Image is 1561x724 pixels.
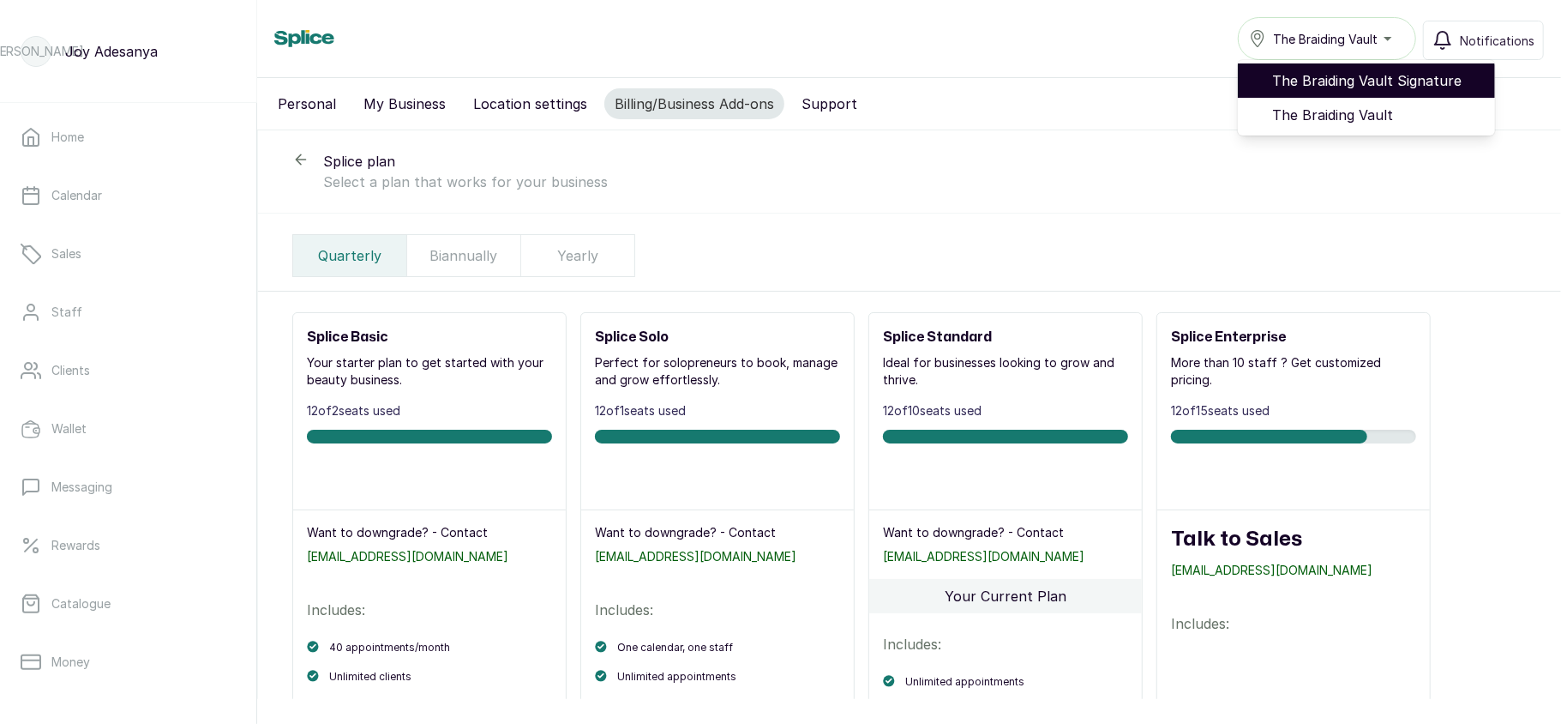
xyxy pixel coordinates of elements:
p: Unlimited appointments [617,670,736,684]
a: Home [14,113,243,161]
a: [EMAIL_ADDRESS][DOMAIN_NAME] [595,548,840,565]
a: Sales [14,230,243,278]
p: Unlimited appointments [905,675,1024,689]
h2: Talk to Sales [1171,524,1416,555]
span: Notifications [1460,32,1534,50]
p: Staff [51,304,82,321]
button: My Business [353,88,456,119]
a: Clients [14,347,243,395]
p: Joy Adesanya [65,41,158,62]
p: Clients [51,362,90,379]
div: Yearly [521,235,635,276]
ul: The Braiding Vault [1238,60,1495,136]
p: Includes: [1171,613,1416,634]
button: The Braiding Vault [1238,17,1416,60]
h2: Splice Enterprise [1171,327,1416,347]
h2: Splice Basic [307,327,552,347]
div: Quarterly [293,235,407,276]
p: Catalogue [51,595,111,612]
button: Support [791,88,868,119]
p: Quarterly [318,245,381,266]
p: More than 10 staff ? Get customized pricing. [1171,354,1416,389]
a: Money [14,638,243,686]
p: 12 of 1 seats used [595,402,840,419]
p: 12 of 15 seats used [1171,402,1416,419]
span: The Braiding Vault Signature [1272,70,1481,91]
p: Money [51,654,90,671]
span: The Braiding Vault [1273,30,1378,48]
p: 40 appointments/month [329,641,450,655]
p: One calendar, one staff [617,641,733,655]
p: Your Current Plan [945,586,1066,606]
a: Wallet [14,405,243,453]
div: Biannually [407,235,521,276]
p: Splice plan [323,151,1527,172]
a: Staff [14,288,243,336]
p: 12 of 10 seats used [883,402,1128,419]
a: Calendar [14,172,243,220]
p: Calendar [51,187,102,204]
p: Select a plan that works for your business [323,172,1527,192]
p: Yearly [557,245,598,266]
p: Home [51,129,84,146]
p: Unlimited clients [329,670,411,684]
p: Includes: [307,600,552,620]
p: Perfect for solopreneurs to book, manage and grow effortlessly. [595,354,840,389]
h2: Splice Solo [595,327,840,347]
p: 12 of 2 seats used [307,402,552,419]
a: Messaging [14,463,243,511]
a: Rewards [14,522,243,570]
button: Notifications [1423,21,1544,60]
p: Want to downgrade? - Contact [595,524,840,541]
h2: Splice Standard [883,327,1128,347]
a: [EMAIL_ADDRESS][DOMAIN_NAME] [307,548,552,565]
a: [EMAIL_ADDRESS][DOMAIN_NAME] [883,548,1128,565]
p: Biannually [430,245,498,266]
button: Personal [267,88,346,119]
p: Your starter plan to get started with your beauty business. [307,354,552,389]
p: Ideal for businesses looking to grow and thrive. [883,354,1128,389]
p: Messaging [51,479,112,496]
p: Want to downgrade? - Contact [307,524,552,541]
p: Want to downgrade? - Contact [883,524,1128,541]
p: Wallet [51,420,87,437]
a: [EMAIL_ADDRESS][DOMAIN_NAME] [1171,562,1416,579]
p: Includes: [595,600,840,620]
span: The Braiding Vault [1272,105,1481,125]
button: Location settings [463,88,597,119]
a: Catalogue [14,580,243,628]
button: Billing/Business Add-ons [604,88,784,119]
p: Rewards [51,537,100,554]
p: Sales [51,245,81,262]
p: Includes: [883,634,1128,655]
